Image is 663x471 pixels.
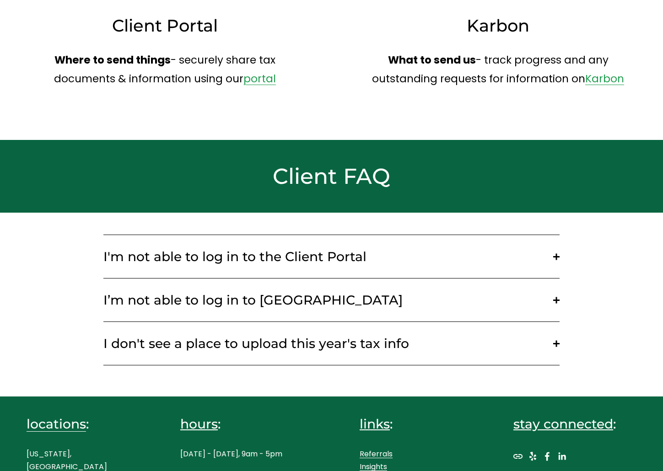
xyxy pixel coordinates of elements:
[585,71,624,86] a: Karbon
[27,51,303,89] p: - securely share tax documents & information using our
[513,452,523,461] a: URL
[557,452,566,461] a: LinkedIn
[180,416,218,432] span: hours
[388,53,476,67] strong: What to send us
[103,235,560,278] button: I'm not able to log in to the Client Portal
[27,162,636,190] h2: Client FAQ
[513,415,636,433] h4: :
[360,415,483,433] h4: :
[54,53,171,67] strong: Where to send things
[103,278,560,321] button: I’m not able to log in to [GEOGRAPHIC_DATA]
[513,416,613,432] span: stay connected
[103,249,553,264] span: I'm not able to log in to the Client Portal
[27,415,86,433] a: locations
[180,415,303,433] h4: :
[103,336,553,351] span: I don't see a place to upload this year's tax info
[543,452,552,461] a: Facebook
[180,448,303,461] p: [DATE] - [DATE], 9am - 5pm
[360,51,636,89] p: - track progress and any outstanding requests for information on
[243,71,276,86] a: portal
[360,448,393,461] a: Referrals
[360,416,390,432] span: links
[27,415,150,433] h4: :
[27,14,303,37] h3: Client Portal
[360,14,636,37] h3: Karbon
[103,292,553,308] span: I’m not able to log in to [GEOGRAPHIC_DATA]
[528,452,537,461] a: Yelp
[103,322,560,365] button: I don't see a place to upload this year's tax info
